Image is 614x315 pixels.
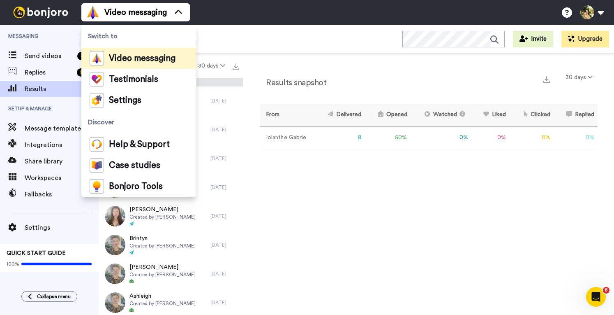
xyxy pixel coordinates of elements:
[105,235,125,255] img: ee0e211c-e8e8-4c97-8ac7-ede2b5269624-thumb.jpg
[25,84,99,94] span: Results
[81,155,196,176] a: Case studies
[210,155,239,162] div: [DATE]
[109,161,160,170] span: Case studies
[81,111,196,134] span: Discover
[25,124,99,133] span: Message template
[210,271,239,277] div: [DATE]
[260,104,314,126] th: From
[25,140,99,150] span: Integrations
[210,184,239,191] div: [DATE]
[543,76,550,83] img: export.svg
[561,70,598,85] button: 30 days
[77,68,90,77] div: 80
[210,126,239,133] div: [DATE]
[365,126,410,149] td: 50 %
[554,104,598,126] th: Replied
[81,69,196,90] a: Testimonials
[471,104,509,126] th: Liked
[554,126,598,149] td: 0 %
[21,291,77,302] button: Collapse menu
[81,90,196,111] a: Settings
[7,250,66,256] span: QUICK START GUIDE
[90,137,104,152] img: help-and-support-colored.svg
[411,104,472,126] th: Watched
[90,158,104,173] img: case-study-colored.svg
[260,126,314,149] td: Iolanthe Gabrie
[99,202,243,231] a: [PERSON_NAME]Created by [PERSON_NAME][DATE]
[603,287,609,294] span: 8
[260,78,326,87] h2: Results snapshot
[230,60,242,72] button: Export all results that match these filters now.
[129,263,196,271] span: [PERSON_NAME]
[129,243,196,249] span: Created by [PERSON_NAME]
[99,231,243,259] a: BrintynCreated by [PERSON_NAME][DATE]
[81,48,196,69] a: Video messaging
[25,51,74,61] span: Send videos
[129,292,196,300] span: Ashleigh
[10,7,72,18] img: bj-logo-header-white.svg
[90,72,104,86] img: tm-color.svg
[109,182,163,191] span: Bonjoro Tools
[25,156,99,166] span: Share library
[365,104,410,126] th: Opened
[210,242,239,248] div: [DATE]
[25,68,74,77] span: Replies
[109,96,141,105] span: Settings
[513,31,553,47] button: Invite
[99,259,243,288] a: [PERSON_NAME]Created by [PERSON_NAME][DATE]
[25,223,99,233] span: Settings
[104,7,167,18] span: Video messaging
[25,173,99,183] span: Workspaces
[81,176,196,197] a: Bonjoro Tools
[81,134,196,155] a: Help & Support
[90,179,104,194] img: bj-tools-colored.svg
[105,264,125,284] img: 4322eb6c-fe93-48b0-aadc-77d04d3e526e-thumb.jpg
[561,31,609,47] button: Upgrade
[314,126,365,149] td: 8
[90,51,104,65] img: vm-color.svg
[109,75,158,84] span: Testimonials
[509,104,554,126] th: Clicked
[129,234,196,243] span: Brintyn
[129,300,196,307] span: Created by [PERSON_NAME]
[586,287,606,307] iframe: Intercom live chat
[129,214,196,220] span: Created by [PERSON_NAME]
[77,52,90,60] div: 32
[109,140,170,149] span: Help & Support
[541,73,552,85] button: Export a summary of each team member’s results that match this filter now.
[129,205,196,214] span: [PERSON_NAME]
[471,126,509,149] td: 0 %
[105,292,125,313] img: d4999af2-c71d-422d-b656-3a57a435f959-thumb.jpg
[411,126,472,149] td: 0 %
[314,104,365,126] th: Delivered
[210,213,239,219] div: [DATE]
[81,25,196,48] span: Switch to
[210,299,239,306] div: [DATE]
[109,54,175,63] span: Video messaging
[105,206,125,226] img: 713405ea-5fdc-4588-a796-8818ee685986-thumb.jpg
[193,58,230,73] button: 30 days
[7,261,19,267] span: 100%
[233,63,239,70] img: export.svg
[25,189,99,199] span: Fallbacks
[129,271,196,278] span: Created by [PERSON_NAME]
[509,126,554,149] td: 0 %
[90,93,104,107] img: settings-colored.svg
[37,293,71,300] span: Collapse menu
[86,6,99,19] img: vm-color.svg
[210,98,239,104] div: [DATE]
